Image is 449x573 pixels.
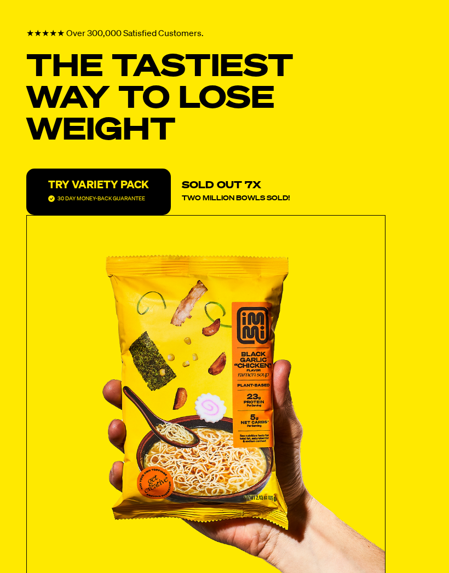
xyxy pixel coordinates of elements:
[182,192,290,205] p: TWO MILLION BOWLS SOLD!
[182,179,261,192] p: SOLD OUT 7X
[26,51,384,147] h1: THE TASTIEST WAY TO LOSE WEIGHT
[57,193,145,204] p: 30 DAY MONEY-BACK GUARANTEE
[48,180,149,190] p: TRY VARIETY PACK
[26,169,171,215] button: TRY VARIETY PACK30 DAY MONEY-BACK GUARANTEE
[26,27,204,40] p: ★★★★★ Over 300,000 Satisfied Customers.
